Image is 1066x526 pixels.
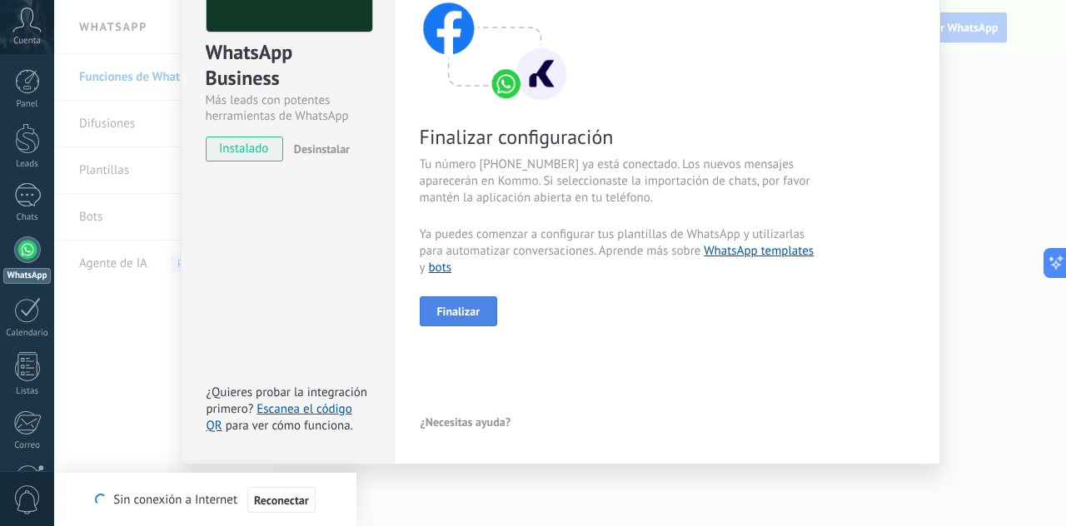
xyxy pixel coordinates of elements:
[207,136,282,161] span: instalado
[226,418,353,434] span: para ver cómo funciona.
[13,36,41,47] span: Cuenta
[421,416,511,428] span: ¿Necesitas ayuda?
[420,156,816,206] span: Tu número [PHONE_NUMBER] ya está conectado. Los nuevos mensajes aparecerán en Kommo. Si seleccion...
[3,268,51,284] div: WhatsApp
[420,296,498,326] button: Finalizar
[207,401,352,434] a: Escanea el código QR
[3,386,52,397] div: Listas
[3,99,52,110] div: Panel
[294,141,350,156] span: Desinstalar
[207,385,368,417] span: ¿Quieres probar la integración primero?
[3,328,52,339] div: Calendario
[95,486,315,514] div: Sin conexión a Internet
[420,124,816,150] span: Finalizar configuración
[420,409,512,434] button: ¿Necesitas ayuda?
[3,440,52,451] div: Correo
[704,243,814,259] a: WhatsApp templates
[3,212,52,223] div: Chats
[420,226,816,276] span: Ya puedes comenzar a configurar tus plantillas de WhatsApp y utilizarlas para automatizar convers...
[206,92,370,124] div: Más leads con potentes herramientas de WhatsApp
[287,136,350,161] button: Desinstalar
[206,39,370,92] div: WhatsApp Business
[247,487,316,514] button: Reconectar
[437,305,481,317] span: Finalizar
[429,260,452,275] a: bots
[254,494,309,506] span: Reconectar
[3,159,52,170] div: Leads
